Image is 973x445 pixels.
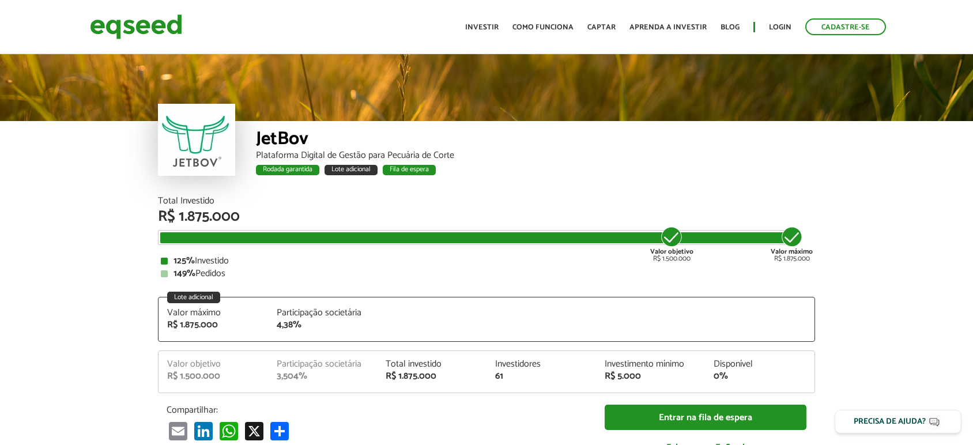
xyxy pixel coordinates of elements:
a: Cadastre-se [805,18,886,35]
div: R$ 1.500.000 [650,225,693,262]
div: Total investido [386,360,478,369]
div: R$ 1.500.000 [167,372,259,381]
div: Investimento mínimo [605,360,697,369]
strong: Valor objetivo [650,246,693,257]
div: 0% [714,372,806,381]
a: Como funciona [512,24,574,31]
div: Fila de espera [383,165,436,175]
a: Email [167,421,190,440]
p: Compartilhar: [167,405,587,416]
a: LinkedIn [192,421,215,440]
div: R$ 1.875.000 [158,209,815,224]
div: Participação societária [277,360,369,369]
div: R$ 5.000 [605,372,697,381]
div: Participação societária [277,308,369,318]
a: Blog [721,24,740,31]
div: Lote adicional [167,292,220,303]
a: Login [769,24,791,31]
div: Valor objetivo [167,360,259,369]
a: Entrar na fila de espera [605,405,806,431]
div: R$ 1.875.000 [771,225,813,262]
strong: 149% [174,266,195,281]
div: Investido [161,257,812,266]
div: Rodada garantida [256,165,319,175]
a: Investir [465,24,499,31]
a: Captar [587,24,616,31]
img: EqSeed [90,12,182,42]
a: X [243,421,266,440]
strong: Valor máximo [771,246,813,257]
div: Lote adicional [325,165,378,175]
a: Aprenda a investir [629,24,707,31]
div: 61 [495,372,587,381]
div: Plataforma Digital de Gestão para Pecuária de Corte [256,151,815,160]
div: R$ 1.875.000 [386,372,478,381]
strong: 125% [174,253,195,269]
div: JetBov [256,130,815,151]
div: Total Investido [158,197,815,206]
div: Disponível [714,360,806,369]
div: Valor máximo [167,308,259,318]
a: WhatsApp [217,421,240,440]
div: Pedidos [161,269,812,278]
div: 3,504% [277,372,369,381]
div: R$ 1.875.000 [167,320,259,330]
div: Investidores [495,360,587,369]
div: 4,38% [277,320,369,330]
a: Compartilhar [268,421,291,440]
